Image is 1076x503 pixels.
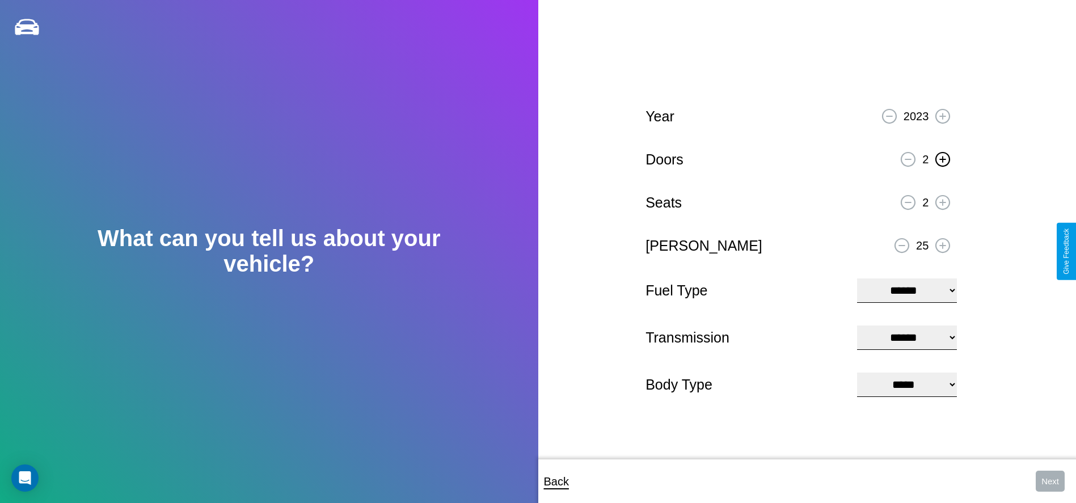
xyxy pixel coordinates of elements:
p: Transmission [645,325,846,350]
h2: What can you tell us about your vehicle? [54,226,484,277]
div: Give Feedback [1062,229,1070,274]
p: Seats [645,190,682,215]
p: Back [544,471,569,492]
p: [PERSON_NAME] [645,233,762,259]
p: Year [645,104,674,129]
button: Next [1036,471,1065,492]
p: 2 [922,149,929,170]
p: 25 [916,235,929,256]
p: Body Type [645,372,846,398]
p: 2 [922,192,929,213]
div: Open Intercom Messenger [11,464,39,492]
p: Fuel Type [645,278,846,303]
p: Doors [645,147,683,172]
p: 2023 [904,106,929,126]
